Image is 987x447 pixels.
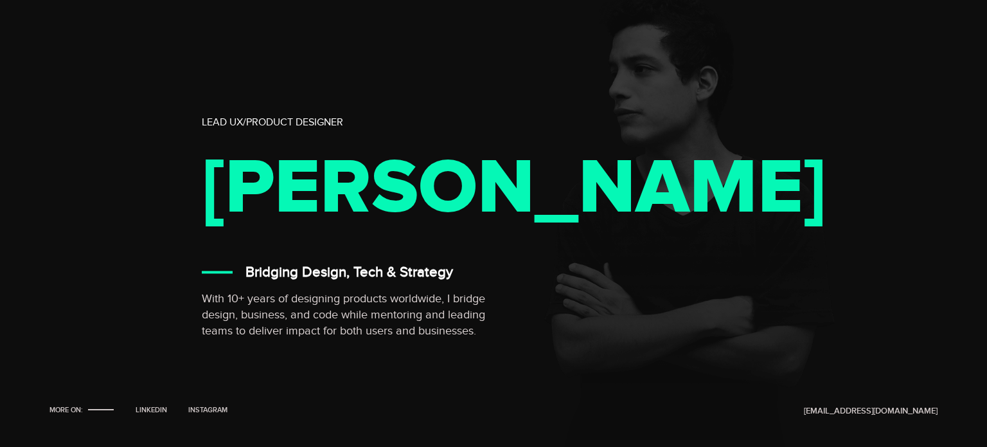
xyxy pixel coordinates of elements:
a: [EMAIL_ADDRESS][DOMAIN_NAME] [804,406,938,416]
h3: Bridging Design, Tech & Strategy [245,264,453,281]
a: LinkedIn [131,406,172,414]
li: More on: [49,406,119,416]
h2: Lead UX/Product Designer [202,116,587,129]
h1: [PERSON_NAME] [202,154,562,223]
a: Instagram [184,406,232,414]
p: With 10+ years of designing products worldwide, I bridge design, business, and code while mentori... [202,291,510,340]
